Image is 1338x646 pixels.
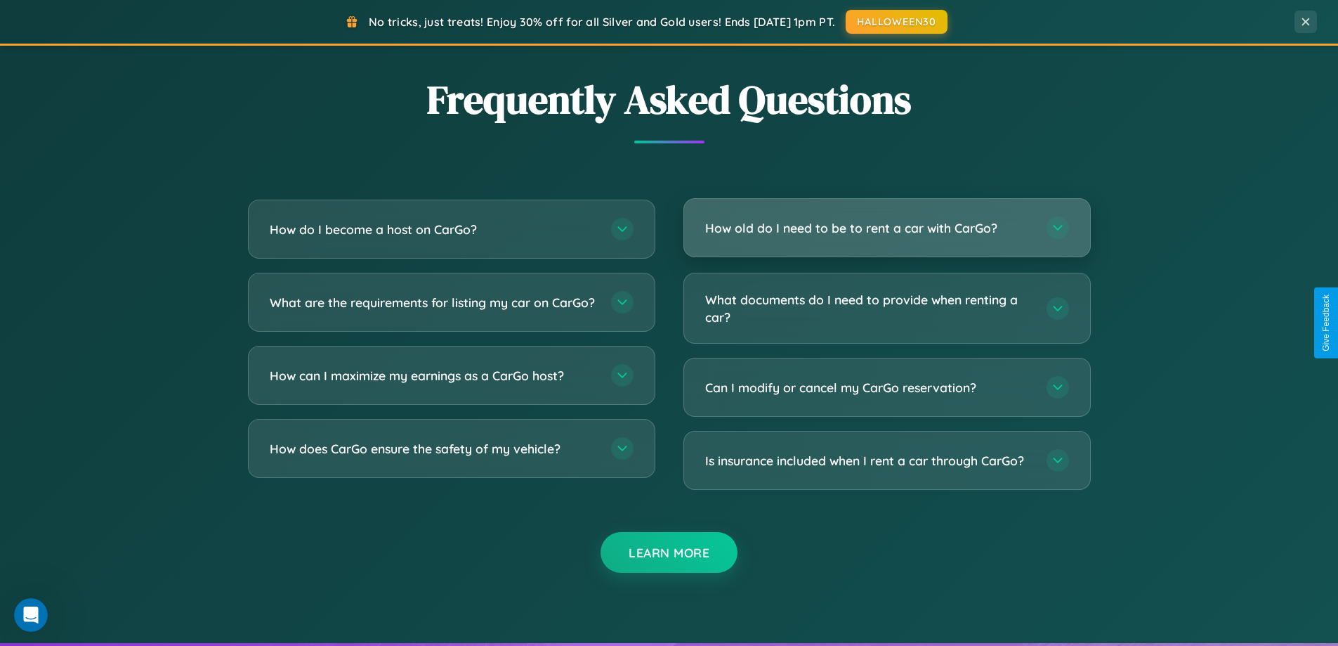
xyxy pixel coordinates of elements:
[705,452,1032,470] h3: Is insurance included when I rent a car through CarGo?
[1321,295,1331,351] div: Give Feedback
[705,379,1032,396] h3: Can I modify or cancel my CarGo reservation?
[270,294,597,311] h3: What are the requirements for listing my car on CarGo?
[270,367,597,385] h3: How can I maximize my earnings as a CarGo host?
[369,15,835,29] span: No tricks, just treats! Enjoy 30% off for all Silver and Gold users! Ends [DATE] 1pm PT.
[705,219,1032,237] h3: How old do I need to be to rent a car with CarGo?
[14,598,48,632] iframe: Intercom live chat
[248,72,1091,127] h2: Frequently Asked Questions
[705,291,1032,325] h3: What documents do I need to provide when renting a car?
[601,532,737,573] button: Learn More
[270,440,597,458] h3: How does CarGo ensure the safety of my vehicle?
[846,10,947,34] button: HALLOWEEN30
[270,221,597,238] h3: How do I become a host on CarGo?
